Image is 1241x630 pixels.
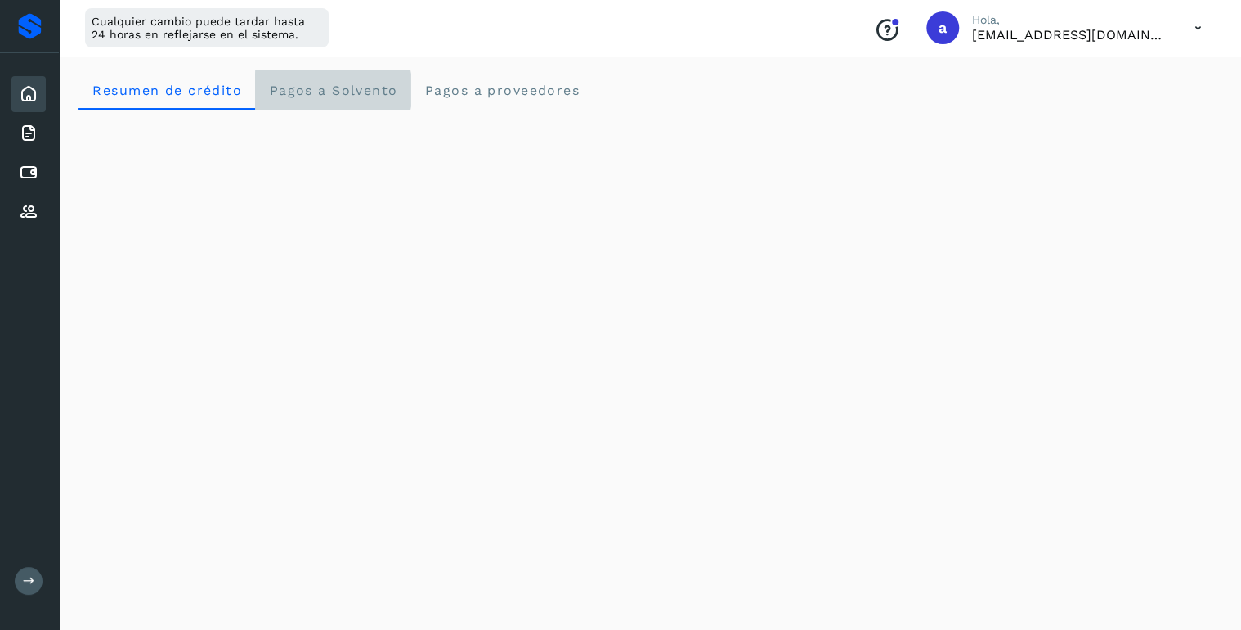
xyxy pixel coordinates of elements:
[85,8,329,47] div: Cualquier cambio puede tardar hasta 24 horas en reflejarse en el sistema.
[268,83,397,98] span: Pagos a Solvento
[423,83,580,98] span: Pagos a proveedores
[92,83,242,98] span: Resumen de crédito
[972,27,1168,43] p: antoniovmtz@yahoo.com.mx
[972,13,1168,27] p: Hola,
[11,155,46,191] div: Cuentas por pagar
[11,115,46,151] div: Facturas
[11,76,46,112] div: Inicio
[11,194,46,230] div: Proveedores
